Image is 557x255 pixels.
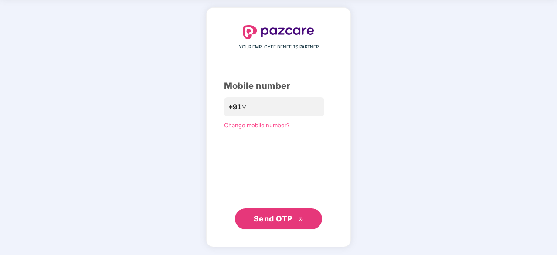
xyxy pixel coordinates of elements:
span: double-right [298,217,304,222]
span: YOUR EMPLOYEE BENEFITS PARTNER [239,44,319,51]
button: Send OTPdouble-right [235,208,322,229]
div: Mobile number [224,79,333,93]
a: Change mobile number? [224,122,290,129]
img: logo [243,25,314,39]
span: Send OTP [254,214,292,223]
span: +91 [228,102,241,112]
span: down [241,104,247,109]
